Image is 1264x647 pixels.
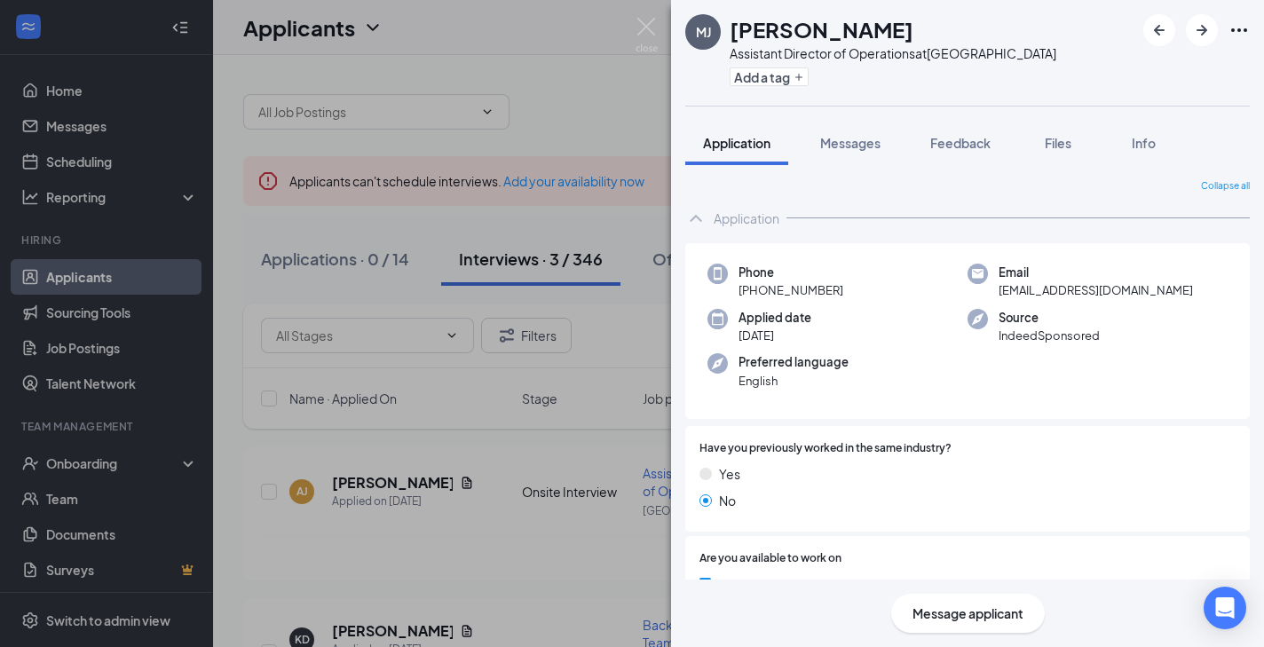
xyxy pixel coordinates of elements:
span: Message applicant [912,604,1023,623]
span: Collapse all [1201,179,1250,193]
span: Are you available to work on [699,550,841,567]
span: No [719,491,736,510]
svg: Ellipses [1228,20,1250,41]
div: Application [714,209,779,227]
div: Open Intercom Messenger [1204,587,1246,629]
div: MJ [696,23,711,41]
span: Email [999,264,1193,281]
button: PlusAdd a tag [730,67,809,86]
h1: [PERSON_NAME] [730,14,913,44]
span: Applied date [739,309,811,327]
span: Info [1132,135,1156,151]
span: Application [703,135,770,151]
svg: ArrowLeftNew [1149,20,1170,41]
span: Feedback [930,135,991,151]
span: Messages [820,135,881,151]
svg: ArrowRight [1191,20,1213,41]
span: [DATE] [739,327,811,344]
div: Assistant Director of Operations at [GEOGRAPHIC_DATA] [730,44,1056,62]
span: English [739,372,849,390]
span: Yes [719,464,740,484]
span: Have you previously worked in the same industry? [699,440,952,457]
span: Phone [739,264,843,281]
span: Preferred language [739,353,849,371]
span: Files [1045,135,1071,151]
svg: ChevronUp [685,208,707,229]
span: Source [999,309,1100,327]
span: [PHONE_NUMBER] [739,281,843,299]
button: ArrowLeftNew [1143,14,1175,46]
span: IndeedSponsored [999,327,1100,344]
span: [EMAIL_ADDRESS][DOMAIN_NAME] [999,281,1193,299]
span: Weekends [718,574,782,594]
button: ArrowRight [1186,14,1218,46]
svg: Plus [794,72,804,83]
